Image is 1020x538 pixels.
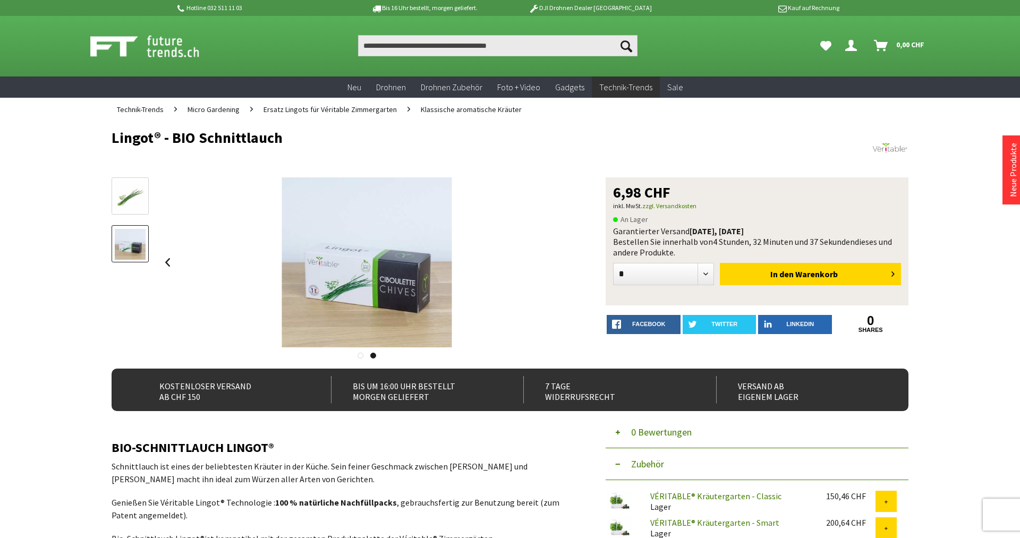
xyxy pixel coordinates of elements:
div: Garantierter Versand Bestellen Sie innerhalb von dieses und andere Produkte. [613,226,901,258]
a: Neue Produkte [1008,143,1018,197]
a: VÉRITABLE® Kräutergarten - Classic [650,491,781,501]
button: 0 Bewertungen [606,416,908,448]
a: Drohnen [369,76,413,98]
p: Schnittlauch ist eines der beliebtesten Kräuter in der Küche. Sein feiner Geschmack zwischen [PER... [112,460,574,485]
a: facebook [607,315,681,334]
span: Sale [667,82,683,92]
span: An Lager [613,213,648,226]
h2: BIO-SCHNITTLAUCH LINGOT® [112,441,574,455]
div: Bis um 16:00 Uhr bestellt Morgen geliefert [331,377,500,403]
div: 200,64 CHF [826,517,875,528]
p: DJI Drohnen Dealer [GEOGRAPHIC_DATA] [507,2,673,14]
span: Technik-Trends [599,82,652,92]
img: VÉRITABLE® Kräutergarten - Smart [606,517,632,537]
b: [DATE], [DATE] [690,226,744,236]
a: Sale [660,76,691,98]
img: Shop Futuretrends - zur Startseite wechseln [90,33,223,59]
a: VÉRITABLE® Kräutergarten - Smart [650,517,779,528]
p: inkl. MwSt. [613,200,901,212]
span: Technik-Trends [117,105,164,114]
a: Warenkorb [870,35,930,56]
span: 6,98 CHF [613,185,670,200]
img: Vorschau: Lingot® - BIO Schnittlauch [115,181,146,212]
span: LinkedIn [786,321,814,327]
span: Klassische aromatische Kräuter [421,105,522,114]
a: Drohnen Zubehör [413,76,490,98]
a: Dein Konto [841,35,865,56]
a: Neu [340,76,369,98]
div: 150,46 CHF [826,491,875,501]
div: Lager [642,491,818,512]
span: Ersatz Lingots für Véritable Zimmergarten [263,105,397,114]
span: Gadgets [555,82,584,92]
button: Zubehör [606,448,908,480]
strong: 100 % natürliche Nachfüllpacks [275,497,397,508]
div: Versand ab eigenem Lager [716,377,886,403]
div: 7 Tage Widerrufsrecht [523,377,693,403]
a: Technik-Trends [592,76,660,98]
a: 0 [834,315,908,327]
a: LinkedIn [758,315,832,334]
span: Drohnen Zubehör [421,82,482,92]
div: Kostenloser Versand ab CHF 150 [138,377,308,403]
span: Micro Gardening [188,105,240,114]
a: Klassische aromatische Kräuter [415,98,527,121]
p: Hotline 032 511 11 03 [175,2,341,14]
a: Gadgets [548,76,592,98]
span: twitter [711,321,737,327]
span: Drohnen [376,82,406,92]
a: twitter [683,315,756,334]
span: In den [770,269,794,279]
span: facebook [632,321,665,327]
a: shares [834,327,908,334]
a: Micro Gardening [182,98,245,121]
a: zzgl. Versandkosten [642,202,696,210]
p: Genießen Sie Véritable Lingot® Technologie : , gebrauchsfertig zur Benutzung bereit (zum Patent a... [112,496,574,522]
a: Foto + Video [490,76,548,98]
a: Ersatz Lingots für Véritable Zimmergarten [258,98,402,121]
button: In den Warenkorb [720,263,901,285]
span: Foto + Video [497,82,540,92]
input: Produkt, Marke, Kategorie, EAN, Artikelnummer… [358,35,637,56]
button: Suchen [615,35,637,56]
a: Meine Favoriten [815,35,837,56]
a: Technik-Trends [112,98,169,121]
h1: Lingot® - BIO Schnittlauch [112,130,749,146]
span: Neu [347,82,361,92]
span: Warenkorb [795,269,838,279]
p: Kauf auf Rechnung [673,2,839,14]
span: 4 Stunden, 32 Minuten und 37 Sekunden [713,236,855,247]
img: Véritable® [871,130,908,167]
img: VÉRITABLE® Kräutergarten - Classic [606,491,632,511]
p: Bis 16 Uhr bestellt, morgen geliefert. [341,2,507,14]
span: 0,00 CHF [896,36,924,53]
